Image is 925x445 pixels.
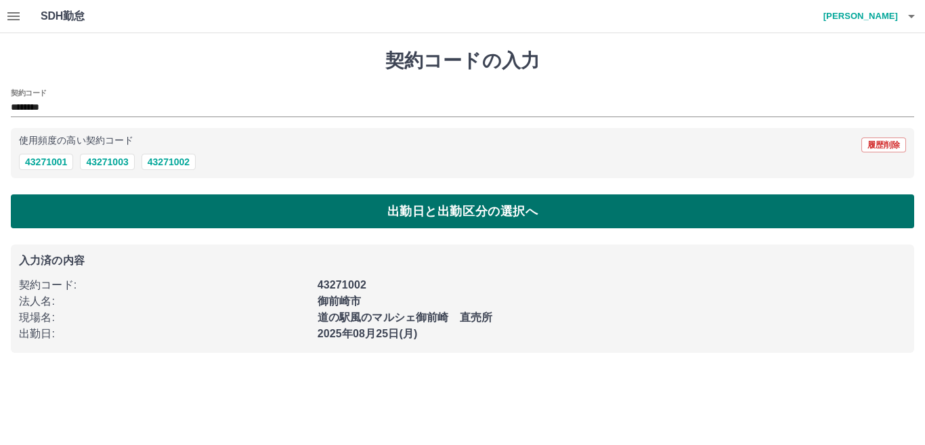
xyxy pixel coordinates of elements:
[19,277,309,293] p: 契約コード :
[80,154,134,170] button: 43271003
[11,87,47,98] h2: 契約コード
[861,137,906,152] button: 履歴削除
[11,49,914,72] h1: 契約コードの入力
[11,194,914,228] button: 出勤日と出勤区分の選択へ
[318,295,362,307] b: 御前崎市
[142,154,196,170] button: 43271002
[318,279,366,291] b: 43271002
[318,312,492,323] b: 道の駅風のマルシェ御前崎 直売所
[19,293,309,310] p: 法人名 :
[318,328,418,339] b: 2025年08月25日(月)
[19,255,906,266] p: 入力済の内容
[19,136,133,146] p: 使用頻度の高い契約コード
[19,154,73,170] button: 43271001
[19,326,309,342] p: 出勤日 :
[19,310,309,326] p: 現場名 :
